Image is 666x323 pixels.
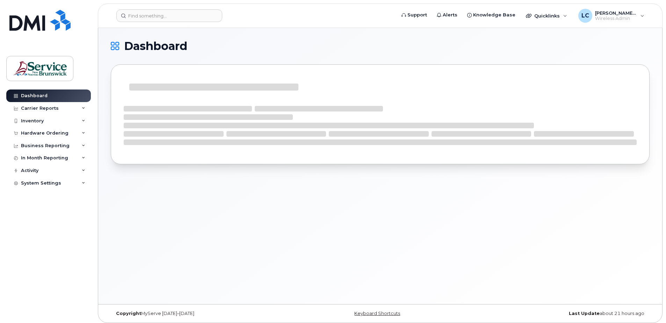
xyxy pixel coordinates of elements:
[354,311,400,316] a: Keyboard Shortcuts
[569,311,600,316] strong: Last Update
[116,311,141,316] strong: Copyright
[470,311,650,316] div: about 21 hours ago
[124,41,187,51] span: Dashboard
[111,311,290,316] div: MyServe [DATE]–[DATE]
